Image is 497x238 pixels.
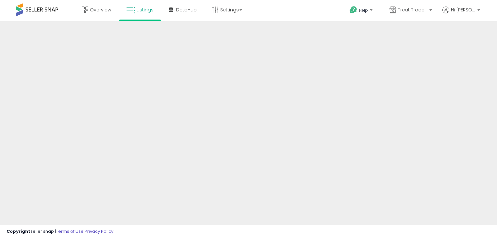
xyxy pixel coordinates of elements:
a: Help [344,1,379,21]
span: Help [359,7,368,13]
span: DataHub [176,7,197,13]
span: Treat Traders [398,7,427,13]
span: Overview [90,7,111,13]
i: Get Help [349,6,357,14]
span: Hi [PERSON_NAME] [451,7,475,13]
span: Listings [137,7,154,13]
a: Privacy Policy [85,228,113,234]
div: seller snap | | [7,229,113,235]
a: Terms of Use [56,228,84,234]
strong: Copyright [7,228,30,234]
a: Hi [PERSON_NAME] [442,7,480,21]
